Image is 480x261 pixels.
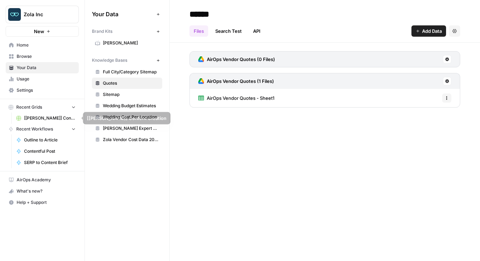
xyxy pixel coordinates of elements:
[92,123,162,134] a: [PERSON_NAME] Expert Advice Articles
[92,66,162,78] a: Full City/Category Sitemap
[92,78,162,89] a: Quotes
[198,89,274,107] a: AirOps Vendor Quotes - Sheet1
[6,40,79,51] a: Home
[249,25,265,37] a: API
[6,174,79,186] a: AirOps Academy
[92,28,112,35] span: Brand Kits
[92,10,154,18] span: Your Data
[207,78,274,85] h3: AirOps Vendor Quotes (1 Files)
[13,157,79,168] a: SERP to Content Brief
[17,65,76,71] span: Your Data
[34,28,44,35] span: New
[103,69,159,75] span: Full City/Category Sitemap
[92,100,162,111] a: Wedding Budget Estimates
[13,113,79,124] a: [[PERSON_NAME]] Content Creation
[411,25,446,37] button: Add Data
[17,177,76,183] span: AirOps Academy
[6,102,79,113] button: Recent Grids
[24,11,66,18] span: Zola Inc
[92,57,127,63] span: Knowledge Bases
[92,37,162,49] a: [PERSON_NAME]
[6,186,78,196] div: What's new?
[17,42,76,48] span: Home
[6,186,79,197] button: What's new?
[92,111,162,123] a: Wedding Cost Per Location
[6,85,79,96] a: Settings
[16,104,42,110] span: Recent Grids
[17,53,76,60] span: Browse
[211,25,246,37] a: Search Test
[103,40,159,46] span: [PERSON_NAME]
[6,62,79,73] a: Your Data
[92,89,162,100] a: Sitemap
[17,199,76,206] span: Help + Support
[87,115,166,122] div: [[PERSON_NAME]] Content Creation
[207,56,275,63] h3: AirOps Vendor Quotes (0 Files)
[103,103,159,109] span: Wedding Budget Estimates
[6,6,79,23] button: Workspace: Zola Inc
[17,76,76,82] span: Usage
[6,73,79,85] a: Usage
[189,25,208,37] a: Files
[24,148,76,154] span: Contentful Post
[6,197,79,208] button: Help + Support
[198,73,274,89] a: AirOps Vendor Quotes (1 Files)
[24,115,76,121] span: [[PERSON_NAME]] Content Creation
[92,134,162,145] a: Zola Vendor Cost Data 2025
[24,137,76,143] span: Outline to Article
[13,134,79,146] a: Outline to Article
[198,51,275,67] a: AirOps Vendor Quotes (0 Files)
[6,124,79,134] button: Recent Workflows
[6,51,79,62] a: Browse
[13,146,79,157] a: Contentful Post
[17,87,76,93] span: Settings
[16,126,53,132] span: Recent Workflows
[422,28,442,35] span: Add Data
[103,136,159,143] span: Zola Vendor Cost Data 2025
[8,8,21,21] img: Zola Inc Logo
[103,91,159,98] span: Sitemap
[6,26,79,37] button: New
[103,125,159,132] span: [PERSON_NAME] Expert Advice Articles
[24,159,76,166] span: SERP to Content Brief
[207,95,274,102] span: AirOps Vendor Quotes - Sheet1
[103,80,159,86] span: Quotes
